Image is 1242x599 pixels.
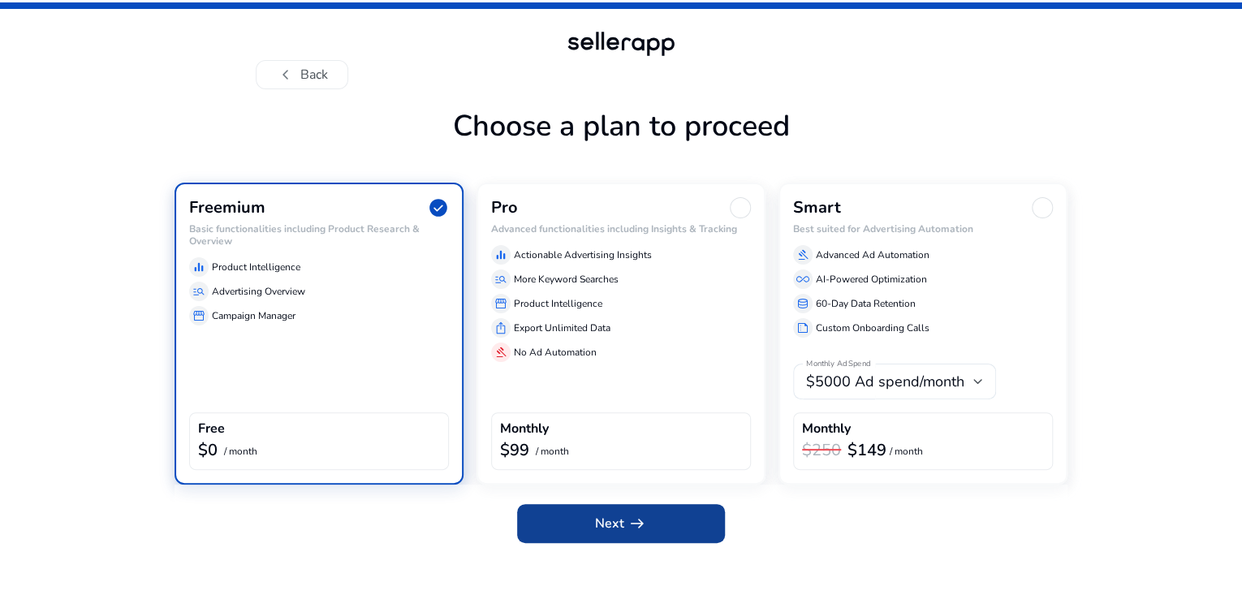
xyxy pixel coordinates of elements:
p: 60-Day Data Retention [816,296,916,311]
h3: Pro [491,198,518,218]
p: / month [890,446,923,457]
p: / month [224,446,257,457]
span: gavel [796,248,809,261]
b: $149 [847,439,886,461]
p: Custom Onboarding Calls [816,321,929,335]
span: check_circle [428,197,449,218]
mat-label: Monthly Ad Spend [806,359,870,370]
h3: Freemium [189,198,265,218]
p: Product Intelligence [514,296,602,311]
h4: Monthly [802,421,851,437]
p: Advertising Overview [212,284,305,299]
span: manage_search [494,273,507,286]
span: $5000 Ad spend/month [806,372,964,391]
span: chevron_left [276,65,295,84]
h1: Choose a plan to proceed [175,109,1067,183]
span: manage_search [192,285,205,298]
span: storefront [494,297,507,310]
p: No Ad Automation [514,345,597,360]
p: Actionable Advertising Insights [514,248,652,262]
h4: Monthly [500,421,549,437]
p: Advanced Ad Automation [816,248,929,262]
h6: Best suited for Advertising Automation [793,223,1053,235]
span: database [796,297,809,310]
h4: Free [198,421,225,437]
span: arrow_right_alt [627,514,647,533]
b: $0 [198,439,218,461]
span: storefront [192,309,205,322]
span: Next [595,514,647,533]
span: ios_share [494,321,507,334]
button: chevron_leftBack [256,60,348,89]
p: / month [536,446,569,457]
button: Nextarrow_right_alt [517,504,725,543]
p: Product Intelligence [212,260,300,274]
h6: Advanced functionalities including Insights & Tracking [491,223,751,235]
span: summarize [796,321,809,334]
h3: $250 [802,441,841,460]
span: gavel [494,346,507,359]
h6: Basic functionalities including Product Research & Overview [189,223,449,247]
p: AI-Powered Optimization [816,272,927,287]
h3: Smart [793,198,841,218]
p: More Keyword Searches [514,272,619,287]
p: Export Unlimited Data [514,321,610,335]
span: equalizer [494,248,507,261]
span: all_inclusive [796,273,809,286]
b: $99 [500,439,529,461]
p: Campaign Manager [212,308,295,323]
span: equalizer [192,261,205,274]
